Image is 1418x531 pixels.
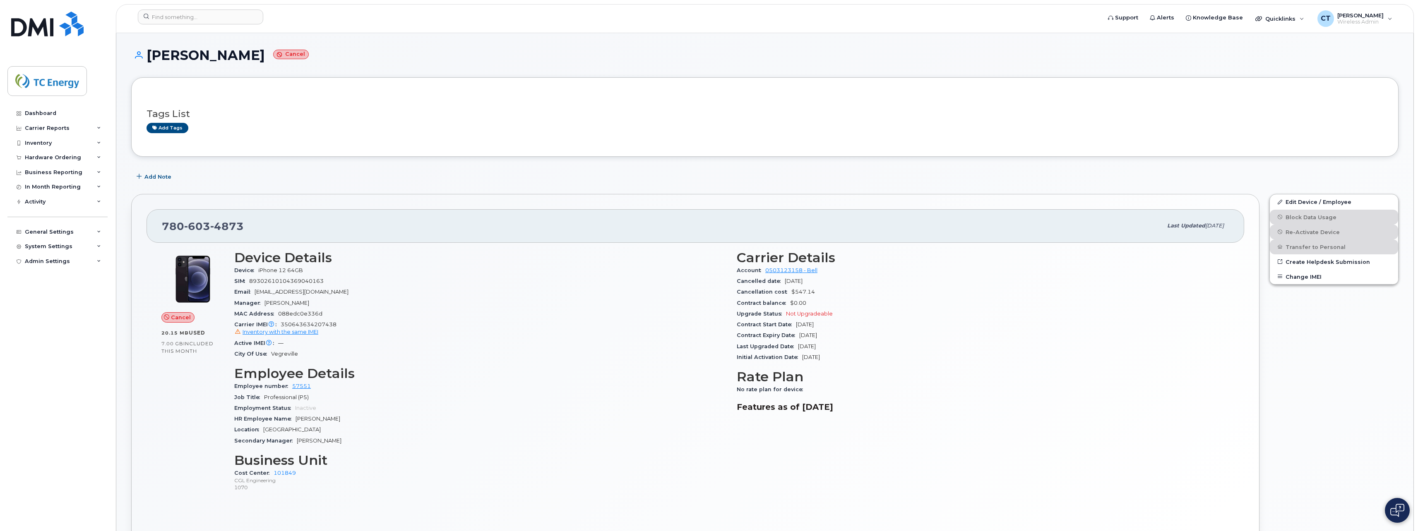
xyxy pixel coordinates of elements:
[737,369,1229,384] h3: Rate Plan
[737,343,798,349] span: Last Upgraded Date
[790,300,806,306] span: $0.00
[234,477,727,484] p: CGL Engineering
[234,394,264,400] span: Job Title
[1270,254,1398,269] a: Create Helpdesk Submission
[234,453,727,468] h3: Business Unit
[210,220,244,232] span: 4873
[295,405,316,411] span: Inactive
[184,220,210,232] span: 603
[162,220,244,232] span: 780
[297,438,341,444] span: [PERSON_NAME]
[234,321,281,328] span: Carrier IMEI
[737,300,790,306] span: Contract balance
[1270,269,1398,284] button: Change IMEI
[131,48,1399,62] h1: [PERSON_NAME]
[785,278,803,284] span: [DATE]
[799,332,817,338] span: [DATE]
[1167,222,1205,229] span: Last updated
[144,173,171,181] span: Add Note
[258,267,303,273] span: iPhone 12 64GB
[737,311,786,317] span: Upgrade Status
[234,329,318,335] a: Inventory with the same IMEI
[234,300,264,306] span: Manager
[147,109,1383,119] h3: Tags List
[1270,239,1398,254] button: Transfer to Personal
[255,289,348,295] span: [EMAIL_ADDRESS][DOMAIN_NAME]
[147,123,188,133] a: Add tags
[791,289,815,295] span: $547.14
[263,426,321,433] span: [GEOGRAPHIC_DATA]
[1205,222,1224,229] span: [DATE]
[161,341,183,347] span: 7.00 GB
[273,50,309,59] small: Cancel
[737,354,802,360] span: Initial Activation Date
[171,313,191,321] span: Cancel
[802,354,820,360] span: [DATE]
[131,169,178,184] button: Add Note
[271,351,298,357] span: Vegreville
[243,329,318,335] span: Inventory with the same IMEI
[765,267,817,273] a: 0503123158 - Bell
[234,289,255,295] span: Email
[278,340,284,346] span: —
[234,426,263,433] span: Location
[234,470,274,476] span: Cost Center
[234,250,727,265] h3: Device Details
[737,332,799,338] span: Contract Expiry Date
[737,278,785,284] span: Cancelled date
[737,402,1229,412] h3: Features as of [DATE]
[737,321,796,328] span: Contract Start Date
[1270,210,1398,225] button: Block Data Usage
[249,278,324,284] span: 89302610104369040163
[737,267,765,273] span: Account
[234,438,297,444] span: Secondary Manager
[796,321,814,328] span: [DATE]
[189,330,205,336] span: used
[161,340,214,354] span: included this month
[234,351,271,357] span: City Of Use
[234,311,278,317] span: MAC Address
[278,311,322,317] span: 088edc0e336d
[786,311,833,317] span: Not Upgradeable
[234,267,258,273] span: Device
[1270,194,1398,209] a: Edit Device / Employee
[1270,225,1398,239] button: Re-Activate Device
[1390,504,1404,517] img: Open chat
[296,416,340,422] span: [PERSON_NAME]
[234,383,292,389] span: Employee number
[234,405,295,411] span: Employment Status
[168,254,218,304] img: iPhone_12.jpg
[274,470,296,476] a: 101849
[234,278,249,284] span: SIM
[737,289,791,295] span: Cancellation cost
[234,416,296,422] span: HR Employee Name
[234,484,727,491] p: 1070
[292,383,311,389] a: 57551
[234,340,278,346] span: Active IMEI
[798,343,816,349] span: [DATE]
[737,386,807,392] span: No rate plan for device
[161,330,189,336] span: 20.15 MB
[264,300,309,306] span: [PERSON_NAME]
[264,394,309,400] span: Professional (P5)
[737,250,1229,265] h3: Carrier Details
[234,366,727,381] h3: Employee Details
[1286,229,1340,235] span: Re-Activate Device
[234,321,727,336] span: 350643634207438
